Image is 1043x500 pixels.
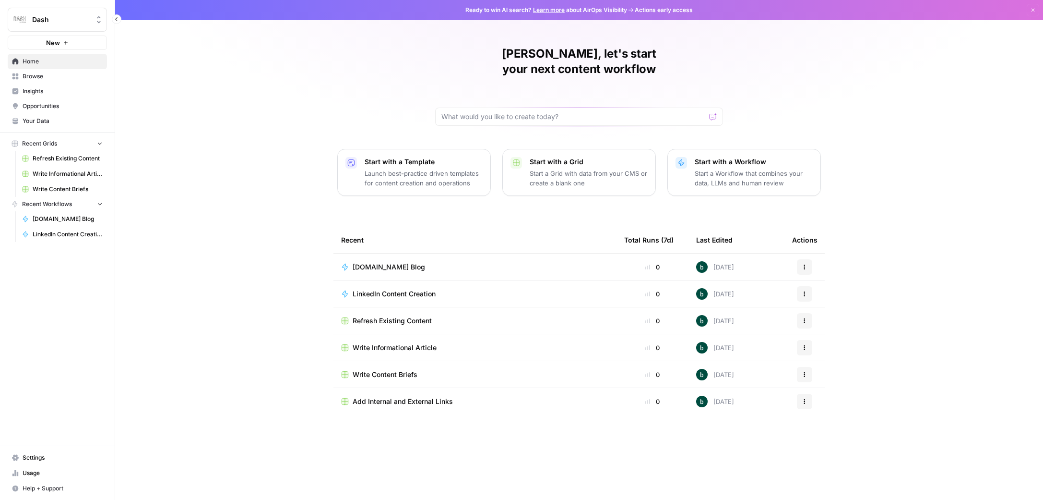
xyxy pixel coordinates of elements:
[530,169,648,188] p: Start a Grid with data from your CMS or create a blank one
[11,11,28,28] img: Dash Logo
[341,227,609,253] div: Recent
[696,342,734,354] div: [DATE]
[695,169,813,188] p: Start a Workflow that combines your data, LLMs and human review
[341,370,609,379] a: Write Content Briefs
[23,117,103,125] span: Your Data
[533,6,565,13] a: Learn more
[8,465,107,481] a: Usage
[624,289,681,299] div: 0
[365,169,483,188] p: Launch best-practice driven templates for content creation and operations
[696,288,734,300] div: [DATE]
[18,227,107,242] a: LinkedIn Content Creation
[33,230,103,239] span: LinkedIn Content Creation
[8,69,107,84] a: Browse
[8,481,107,496] button: Help + Support
[696,227,733,253] div: Last Edited
[8,84,107,99] a: Insights
[624,262,681,272] div: 0
[695,157,813,167] p: Start with a Workflow
[8,197,107,211] button: Recent Workflows
[8,113,107,129] a: Your Data
[8,54,107,69] a: Home
[530,157,648,167] p: Start with a Grid
[22,200,72,208] span: Recent Workflows
[18,211,107,227] a: [DOMAIN_NAME] Blog
[624,316,681,326] div: 0
[18,151,107,166] a: Refresh Existing Content
[502,149,656,196] button: Start with a GridStart a Grid with data from your CMS or create a blank one
[353,262,425,272] span: [DOMAIN_NAME] Blog
[33,170,103,178] span: Write Informational Article
[18,166,107,182] a: Write Informational Article
[341,289,609,299] a: LinkedIn Content Creation
[46,38,60,48] span: New
[353,289,436,299] span: LinkedIn Content Creation
[32,15,90,24] span: Dash
[23,72,103,81] span: Browse
[337,149,491,196] button: Start with a TemplateLaunch best-practice driven templates for content creation and operations
[441,112,705,122] input: What would you like to create today?
[341,316,609,326] a: Refresh Existing Content
[696,261,734,273] div: [DATE]
[23,484,103,493] span: Help + Support
[624,343,681,353] div: 0
[696,369,734,380] div: [DATE]
[696,315,708,327] img: gx0wxgwc29af1y512pejf24ty0zo
[667,149,821,196] button: Start with a WorkflowStart a Workflow that combines your data, LLMs and human review
[696,396,734,407] div: [DATE]
[635,6,693,14] span: Actions early access
[23,87,103,96] span: Insights
[341,343,609,353] a: Write Informational Article
[624,397,681,406] div: 0
[365,157,483,167] p: Start with a Template
[18,182,107,197] a: Write Content Briefs
[353,316,432,326] span: Refresh Existing Content
[353,397,453,406] span: Add Internal and External Links
[435,46,723,77] h1: [PERSON_NAME], let's start your next content workflow
[23,102,103,110] span: Opportunities
[353,343,437,353] span: Write Informational Article
[22,139,57,148] span: Recent Grids
[353,370,417,379] span: Write Content Briefs
[8,36,107,50] button: New
[465,6,627,14] span: Ready to win AI search? about AirOps Visibility
[696,315,734,327] div: [DATE]
[8,98,107,114] a: Opportunities
[696,261,708,273] img: gx0wxgwc29af1y512pejf24ty0zo
[33,154,103,163] span: Refresh Existing Content
[696,342,708,354] img: gx0wxgwc29af1y512pejf24ty0zo
[33,185,103,194] span: Write Content Briefs
[696,396,708,407] img: gx0wxgwc29af1y512pejf24ty0zo
[8,136,107,151] button: Recent Grids
[23,453,103,462] span: Settings
[8,450,107,465] a: Settings
[8,8,107,32] button: Workspace: Dash
[23,469,103,477] span: Usage
[696,288,708,300] img: gx0wxgwc29af1y512pejf24ty0zo
[792,227,818,253] div: Actions
[696,369,708,380] img: gx0wxgwc29af1y512pejf24ty0zo
[624,227,674,253] div: Total Runs (7d)
[33,215,103,223] span: [DOMAIN_NAME] Blog
[624,370,681,379] div: 0
[23,57,103,66] span: Home
[341,262,609,272] a: [DOMAIN_NAME] Blog
[341,397,609,406] a: Add Internal and External Links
